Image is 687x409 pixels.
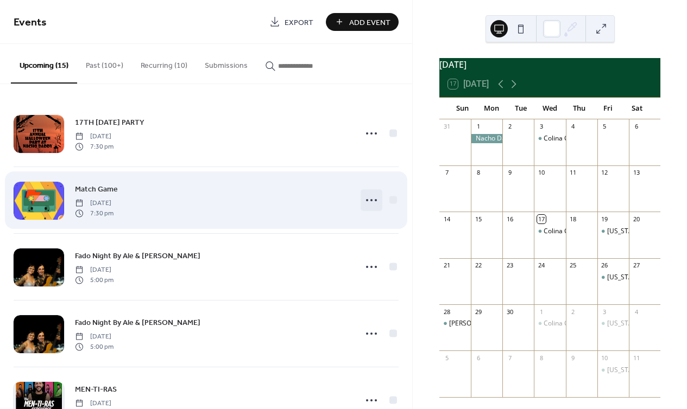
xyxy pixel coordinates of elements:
span: Export [285,17,313,28]
div: 10 [601,354,609,362]
div: 9 [569,354,577,362]
div: Colina Charity Bingo [544,319,605,328]
div: Colina Charity Bingo [544,227,605,236]
a: Match Game [75,183,118,195]
div: 17 [537,215,545,223]
div: Colina Charity Bingo [544,134,605,143]
div: 4 [569,123,577,131]
span: 17TH [DATE] PARTY [75,117,144,129]
button: Add Event [326,13,399,31]
span: Fado Night By Ale & [PERSON_NAME] [75,317,200,329]
a: Export [261,13,322,31]
div: 18 [569,215,577,223]
div: 28 [443,308,451,316]
div: 14 [443,215,451,223]
span: Add Event [349,17,390,28]
div: 3 [537,123,545,131]
div: 21 [443,261,451,270]
div: Texas Embassy Blues Band at Nacho Daddy [597,227,629,236]
div: Fri [594,98,623,119]
div: 19 [601,215,609,223]
div: 8 [537,354,545,362]
span: Events [14,12,47,33]
div: 13 [632,169,640,177]
div: 30 [506,308,514,316]
div: Colina Charity Bingo [534,227,565,236]
span: [DATE] [75,199,114,208]
div: Colina Charity Bingo [534,319,565,328]
div: KEVIN ANTHONY & The ROXSAND Band [439,319,471,328]
div: Colina Charity Bingo [534,134,565,143]
div: 9 [506,169,514,177]
span: 5:00 pm [75,275,114,285]
div: 24 [537,261,545,270]
button: Recurring (10) [132,44,196,82]
div: 23 [506,261,514,270]
div: 31 [443,123,451,131]
div: 7 [443,169,451,177]
div: 6 [632,123,640,131]
div: Sat [622,98,652,119]
div: 10 [537,169,545,177]
a: Fado Night By Ale & [PERSON_NAME] [75,316,200,329]
div: Thu [564,98,594,119]
div: 1 [537,308,545,316]
span: MEN-TI-RAS [75,384,117,395]
div: 15 [474,215,482,223]
div: 4 [632,308,640,316]
div: 16 [506,215,514,223]
div: 2 [569,308,577,316]
button: Submissions [196,44,256,82]
div: 25 [569,261,577,270]
a: MEN-TI-RAS [75,383,117,395]
a: Fado Night By Ale & [PERSON_NAME] [75,250,200,262]
div: Sun [448,98,477,119]
span: 7:30 pm [75,208,114,218]
span: 5:00 pm [75,342,114,352]
div: 5 [601,123,609,131]
div: [DATE] [439,58,660,71]
span: [DATE] [75,332,114,342]
div: Mon [477,98,507,119]
div: 2 [506,123,514,131]
span: [DATE] [75,132,114,142]
div: Texas Embassy Blues Band at Nacho Daddy [597,319,629,328]
div: 27 [632,261,640,270]
div: 8 [474,169,482,177]
div: Texas Embassy Blues Band at Nacho Daddy [597,273,629,282]
div: Texas Embassy Blues Band at Nacho Daddy [597,366,629,375]
div: Wed [535,98,565,119]
span: [DATE] [75,265,114,275]
span: [DATE] [75,399,114,408]
div: 26 [601,261,609,270]
div: 22 [474,261,482,270]
div: 11 [569,169,577,177]
div: 3 [601,308,609,316]
span: Match Game [75,184,118,195]
button: Past (100+) [77,44,132,82]
div: 11 [632,354,640,362]
div: 1 [474,123,482,131]
div: 6 [474,354,482,362]
div: 5 [443,354,451,362]
div: [PERSON_NAME] & The ROXSAND Band [449,319,569,328]
div: Tue [506,98,535,119]
a: 17TH [DATE] PARTY [75,116,144,129]
span: 7:30 pm [75,142,114,151]
div: 12 [601,169,609,177]
span: Fado Night By Ale & [PERSON_NAME] [75,251,200,262]
button: Upcoming (15) [11,44,77,84]
div: 20 [632,215,640,223]
div: 29 [474,308,482,316]
div: Nacho Daddy Opening Day for Season 17 [471,134,502,143]
div: 7 [506,354,514,362]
